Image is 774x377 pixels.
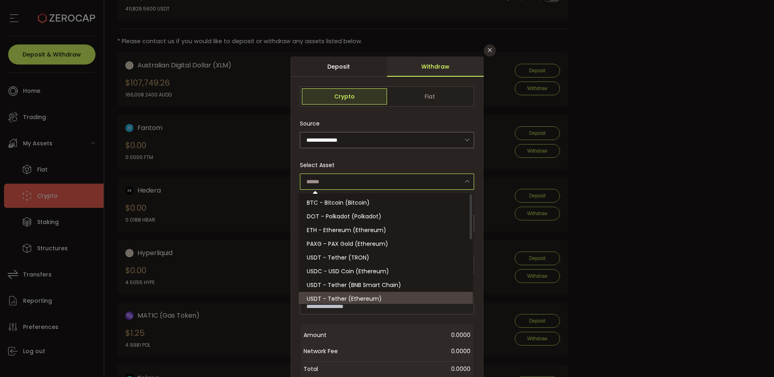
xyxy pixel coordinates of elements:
[307,253,369,262] span: USDT - Tether (TRON)
[307,199,370,207] span: BTC - Bitcoin (Bitcoin)
[304,343,368,359] span: Network Fee
[307,295,382,303] span: USDT - Tether (Ethereum)
[307,267,389,275] span: USDC - USD Coin (Ethereum)
[307,226,386,234] span: ETH - Ethereum (Ethereum)
[307,281,401,289] span: USDT - Tether (BNB Smart Chain)
[368,343,470,359] span: 0.0000
[307,240,388,248] span: PAXG - PAX Gold (Ethereum)
[734,338,774,377] iframe: Chat Widget
[484,44,496,57] button: Close
[387,88,472,105] span: Fiat
[290,57,387,77] div: Deposit
[304,327,368,343] span: Amount
[307,212,381,220] span: DOT - Polkadot (Polkadot)
[451,363,470,375] span: 0.0000
[300,115,320,132] span: Source
[302,88,387,105] span: Crypto
[368,327,470,343] span: 0.0000
[304,363,318,375] span: Total
[300,161,339,169] label: Select Asset
[387,57,484,77] div: Withdraw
